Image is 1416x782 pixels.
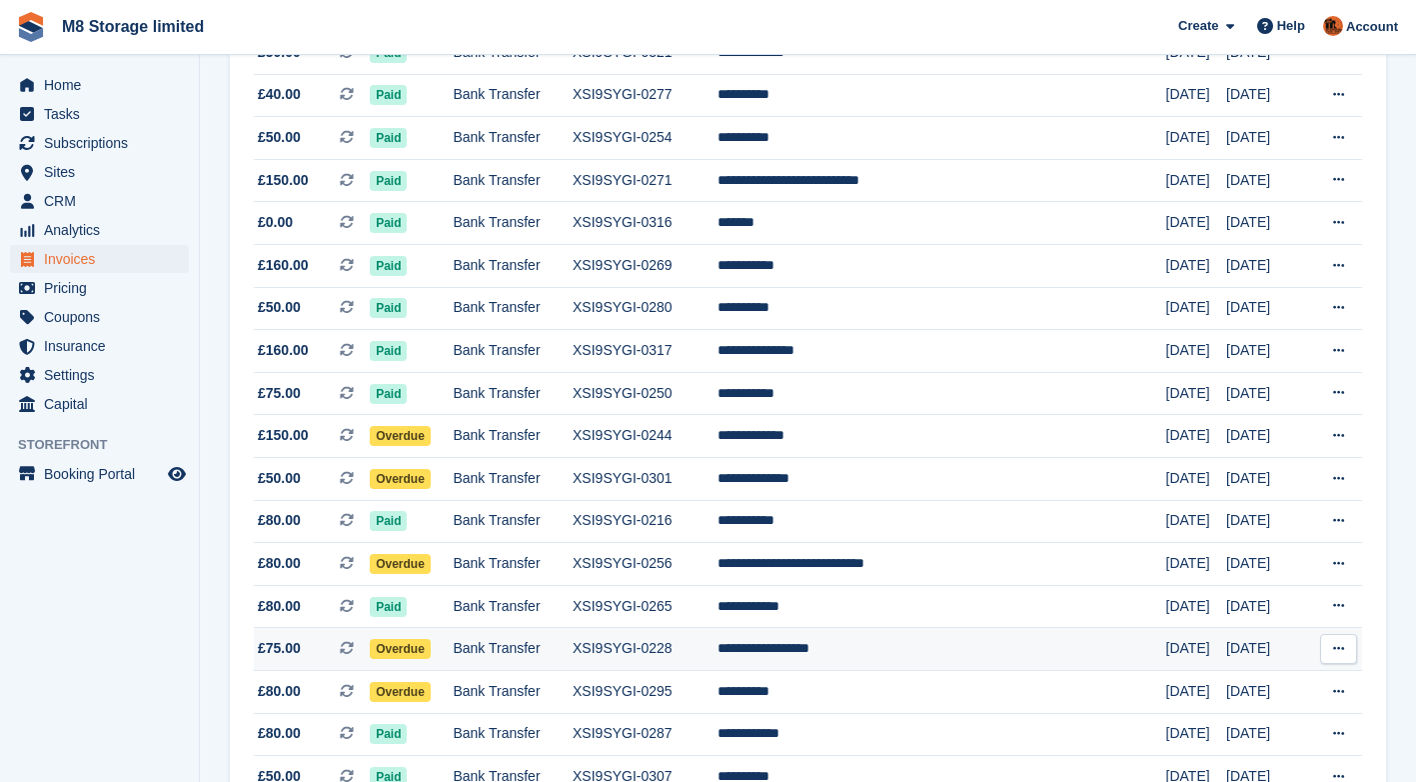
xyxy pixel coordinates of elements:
[10,460,189,488] a: menu
[370,511,407,531] span: Paid
[1166,670,1226,713] td: [DATE]
[10,274,189,302] a: menu
[1226,457,1304,500] td: [DATE]
[44,274,164,302] span: Pricing
[573,117,717,160] td: XSI9SYGI-0254
[258,212,293,233] span: £0.00
[573,159,717,202] td: XSI9SYGI-0271
[10,129,189,157] a: menu
[453,74,573,117] td: Bank Transfer
[258,84,301,105] span: £40.00
[258,681,301,702] span: £80.00
[258,468,301,489] span: £50.00
[16,12,46,42] img: stora-icon-8386f47178a22dfd0bd8f6a31ec36ba5ce8667c1dd55bd0f319d3a0aa187defe.svg
[258,638,301,659] span: £75.00
[258,723,301,744] span: £80.00
[10,245,189,273] a: menu
[10,303,189,331] a: menu
[370,85,407,105] span: Paid
[370,469,431,489] span: Overdue
[453,372,573,415] td: Bank Transfer
[1226,287,1304,330] td: [DATE]
[44,245,164,273] span: Invoices
[258,255,309,276] span: £160.00
[573,244,717,287] td: XSI9SYGI-0269
[453,500,573,543] td: Bank Transfer
[1226,372,1304,415] td: [DATE]
[258,510,301,531] span: £80.00
[1166,287,1226,330] td: [DATE]
[1166,117,1226,160] td: [DATE]
[44,158,164,186] span: Sites
[1166,713,1226,756] td: [DATE]
[258,340,309,361] span: £160.00
[573,74,717,117] td: XSI9SYGI-0277
[453,287,573,330] td: Bank Transfer
[10,332,189,360] a: menu
[370,554,431,574] span: Overdue
[44,100,164,128] span: Tasks
[258,297,301,318] span: £50.00
[1226,543,1304,586] td: [DATE]
[1226,628,1304,671] td: [DATE]
[453,117,573,160] td: Bank Transfer
[1166,500,1226,543] td: [DATE]
[1226,500,1304,543] td: [DATE]
[44,187,164,215] span: CRM
[1166,202,1226,245] td: [DATE]
[370,597,407,617] span: Paid
[44,129,164,157] span: Subscriptions
[10,71,189,99] a: menu
[453,670,573,713] td: Bank Transfer
[573,330,717,373] td: XSI9SYGI-0317
[258,170,309,191] span: £150.00
[258,127,301,148] span: £50.00
[573,202,717,245] td: XSI9SYGI-0316
[10,187,189,215] a: menu
[453,244,573,287] td: Bank Transfer
[258,383,301,404] span: £75.00
[44,332,164,360] span: Insurance
[370,426,431,446] span: Overdue
[1346,17,1398,37] span: Account
[18,435,199,455] span: Storefront
[573,287,717,330] td: XSI9SYGI-0280
[1226,670,1304,713] td: [DATE]
[370,171,407,191] span: Paid
[44,303,164,331] span: Coupons
[1166,415,1226,458] td: [DATE]
[573,585,717,628] td: XSI9SYGI-0265
[573,628,717,671] td: XSI9SYGI-0228
[453,457,573,500] td: Bank Transfer
[1166,628,1226,671] td: [DATE]
[10,390,189,418] a: menu
[1226,415,1304,458] td: [DATE]
[370,639,431,659] span: Overdue
[44,361,164,389] span: Settings
[54,10,212,43] a: M8 Storage limited
[44,390,164,418] span: Capital
[1166,372,1226,415] td: [DATE]
[1277,16,1305,36] span: Help
[1166,457,1226,500] td: [DATE]
[573,457,717,500] td: XSI9SYGI-0301
[453,330,573,373] td: Bank Transfer
[573,670,717,713] td: XSI9SYGI-0295
[370,298,407,318] span: Paid
[10,361,189,389] a: menu
[453,202,573,245] td: Bank Transfer
[370,384,407,404] span: Paid
[370,341,407,361] span: Paid
[573,415,717,458] td: XSI9SYGI-0244
[1166,244,1226,287] td: [DATE]
[1166,159,1226,202] td: [DATE]
[453,159,573,202] td: Bank Transfer
[1226,244,1304,287] td: [DATE]
[370,128,407,148] span: Paid
[453,585,573,628] td: Bank Transfer
[453,628,573,671] td: Bank Transfer
[44,460,164,488] span: Booking Portal
[10,158,189,186] a: menu
[1226,585,1304,628] td: [DATE]
[10,100,189,128] a: menu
